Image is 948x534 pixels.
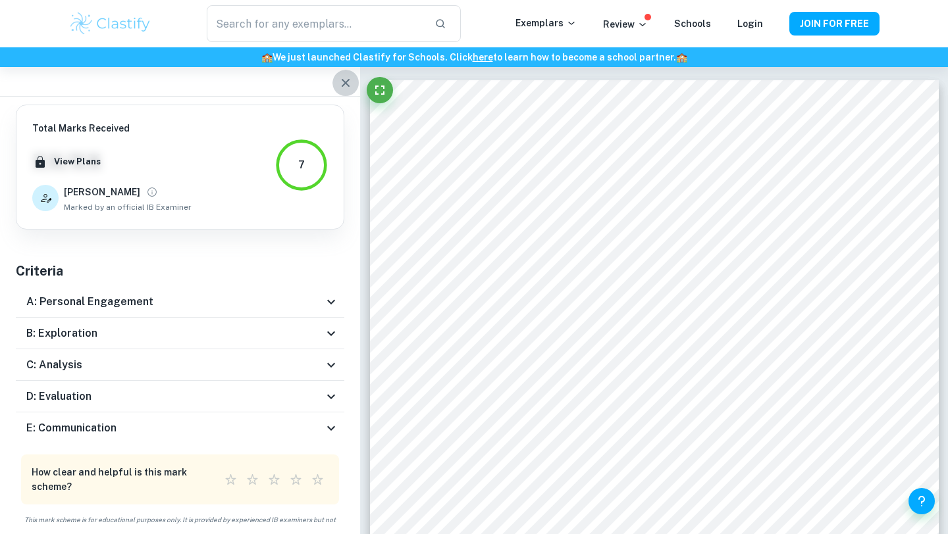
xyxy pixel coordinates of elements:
[789,12,880,36] button: JOIN FOR FREE
[32,465,204,494] h6: How clear and helpful is this mark scheme?
[51,152,104,172] button: View Plans
[26,389,92,404] h6: D: Evaluation
[64,185,140,199] h6: [PERSON_NAME]
[26,326,97,341] h6: B: Exploration
[298,157,305,173] div: 7
[367,77,393,103] button: Fullscreen
[32,121,192,135] h6: Total Marks Received
[3,50,945,64] h6: We just launched Clastify for Schools. Click to learn how to become a school partner.
[515,16,577,30] p: Exemplars
[207,5,424,42] input: Search for any exemplars...
[16,412,344,444] div: E: Communication
[143,183,161,201] button: View full profile
[737,18,763,29] a: Login
[16,318,344,349] div: B: Exploration
[676,52,687,62] span: 🏫
[674,18,711,29] a: Schools
[473,52,493,62] a: here
[908,488,935,514] button: Help and Feedback
[26,294,153,310] h6: A: Personal Engagement
[26,420,117,436] h6: E: Communication
[16,286,344,318] div: A: Personal Engagement
[16,261,344,281] h5: Criteria
[261,52,273,62] span: 🏫
[16,381,344,412] div: D: Evaluation
[68,11,152,37] img: Clastify logo
[64,201,192,213] span: Marked by an official IB Examiner
[603,17,648,32] p: Review
[16,349,344,381] div: C: Analysis
[26,357,82,373] h6: C: Analysis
